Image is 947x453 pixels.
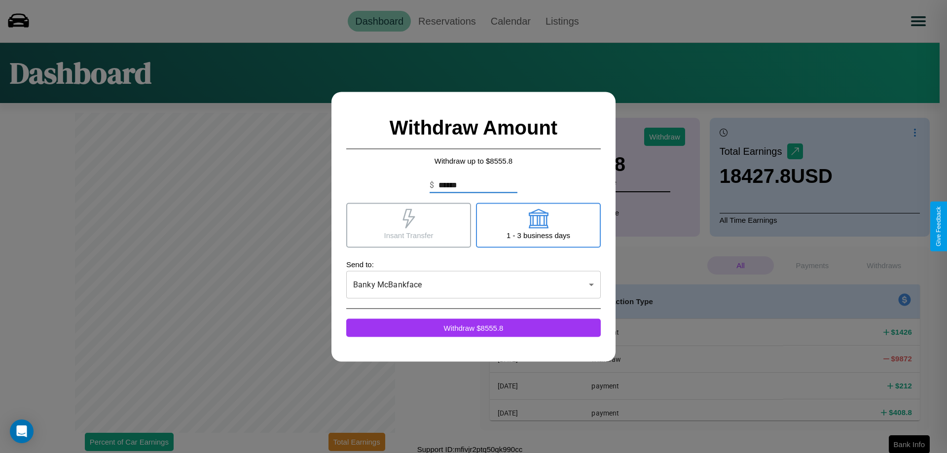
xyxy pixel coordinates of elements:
[10,419,34,443] div: Open Intercom Messenger
[430,179,434,191] p: $
[346,318,601,337] button: Withdraw $8555.8
[346,106,601,149] h2: Withdraw Amount
[346,271,601,298] div: Banky McBankface
[346,154,601,167] p: Withdraw up to $ 8555.8
[935,207,942,246] div: Give Feedback
[507,228,570,242] p: 1 - 3 business days
[346,257,601,271] p: Send to:
[384,228,433,242] p: Insant Transfer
